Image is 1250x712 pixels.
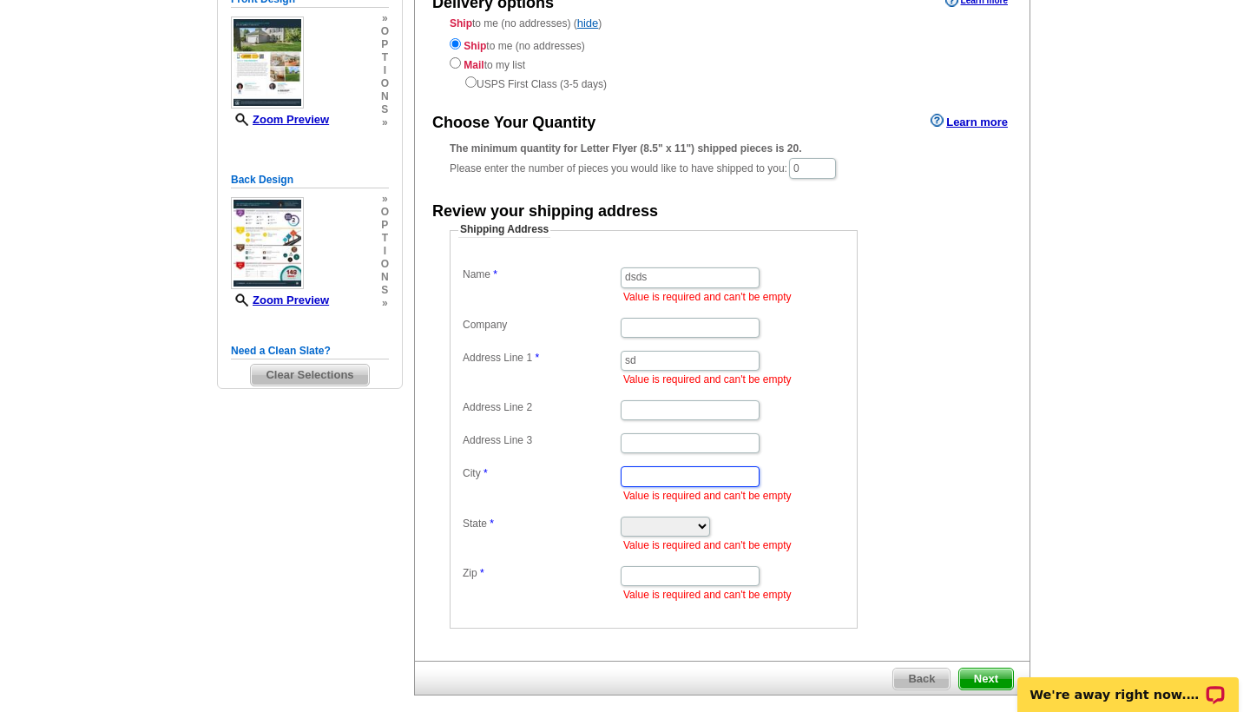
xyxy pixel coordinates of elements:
[415,16,1030,92] div: to me (no addresses) ( )
[231,113,329,126] a: Zoom Preview
[381,12,389,25] span: »
[892,668,951,690] a: Back
[463,267,619,282] label: Name
[623,489,849,504] li: Value is required and can't be empty
[959,669,1013,689] span: Next
[463,318,619,333] label: Company
[463,466,619,481] label: City
[381,51,389,64] span: t
[381,284,389,297] span: s
[450,17,472,30] strong: Ship
[381,103,389,116] span: s
[463,400,619,415] label: Address Line 2
[381,245,389,258] span: i
[450,141,995,181] div: Please enter the number of pieces you would like to have shipped to you:
[231,293,329,307] a: Zoom Preview
[381,90,389,103] span: n
[463,351,619,366] label: Address Line 1
[381,25,389,38] span: o
[464,59,484,71] strong: Mail
[381,297,389,310] span: »
[893,669,950,689] span: Back
[577,16,599,30] a: hide
[381,258,389,271] span: o
[931,114,1008,128] a: Learn more
[381,193,389,206] span: »
[251,365,368,386] span: Clear Selections
[450,35,995,92] div: to me (no addresses) to my list
[463,517,619,531] label: State
[381,77,389,90] span: o
[623,372,849,387] li: Value is required and can't be empty
[381,64,389,77] span: i
[381,271,389,284] span: n
[1006,657,1250,712] iframe: LiveChat chat widget
[463,566,619,581] label: Zip
[381,206,389,219] span: o
[381,38,389,51] span: p
[432,201,658,223] div: Review your shipping address
[450,141,995,156] div: The minimum quantity for Letter Flyer (8.5" x 11") shipped pieces is 20.
[623,538,849,553] li: Value is required and can't be empty
[231,197,304,289] img: small-thumb.jpg
[450,73,995,92] div: USPS First Class (3-5 days)
[381,232,389,245] span: t
[623,290,849,305] li: Value is required and can't be empty
[381,116,389,129] span: »
[464,40,486,52] strong: Ship
[381,219,389,232] span: p
[231,16,304,109] img: small-thumb.jpg
[623,588,849,603] li: Value is required and can't be empty
[463,433,619,448] label: Address Line 3
[231,343,389,359] h5: Need a Clean Slate?
[458,222,550,238] legend: Shipping Address
[231,172,389,188] h5: Back Design
[432,112,595,135] div: Choose Your Quantity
